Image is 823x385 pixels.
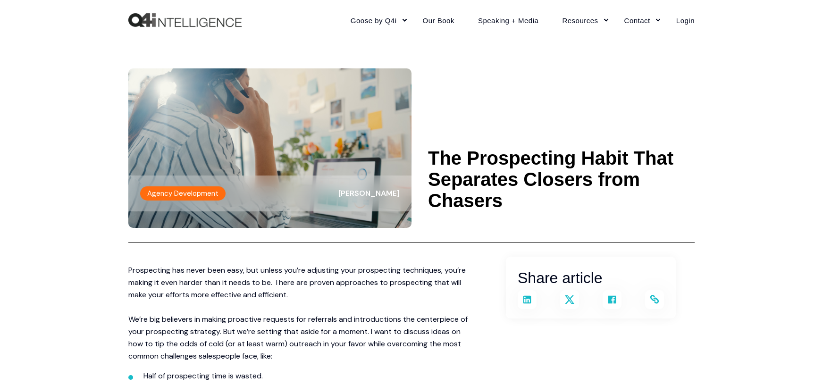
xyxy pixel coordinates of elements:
li: Half of prospecting time is wasted. [143,370,468,382]
span: [PERSON_NAME] [338,188,400,198]
h1: The Prospecting Habit That Separates Closers from Chasers [428,148,695,211]
img: Young asia business lady call mobile phone with colleagues at company about work finance graph ch... [128,68,411,228]
img: Q4intelligence, LLC logo [128,13,242,27]
p: Prospecting has never been easy, but unless you’re adjusting your prospecting techniques, you’re ... [128,264,468,362]
a: Back to Home [128,13,242,27]
label: Agency Development [140,186,226,201]
h3: Share article [518,266,664,290]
